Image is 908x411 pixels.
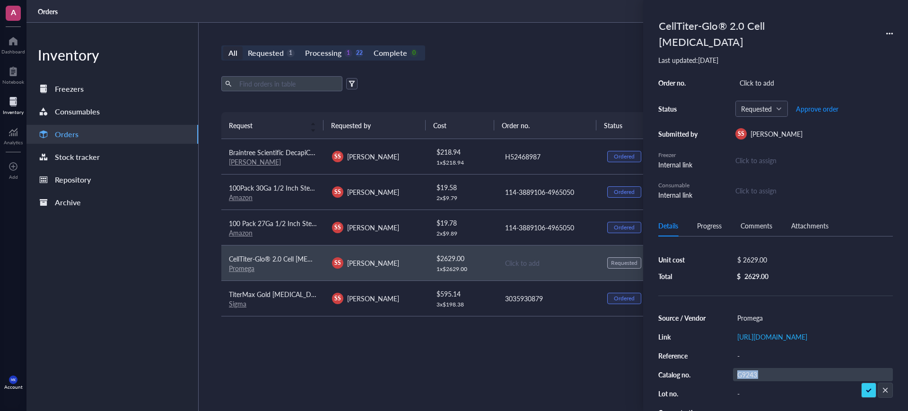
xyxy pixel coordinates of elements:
th: Request [221,112,323,139]
a: [URL][DOMAIN_NAME] [737,332,807,341]
div: Ordered [614,188,635,196]
div: 114-3889106-4965050 [505,222,592,233]
div: Dashboard [1,49,25,54]
a: Amazon [229,228,253,237]
div: Click to assign [735,155,893,166]
a: Orders [26,125,198,144]
div: Add [9,174,18,180]
div: Last updated: [DATE] [658,56,893,64]
span: SS [334,294,341,303]
td: 114-3889106-4965050 [497,210,600,245]
div: $ 19.58 [437,182,489,192]
div: Source / Vendor [658,314,707,322]
div: - [733,349,893,362]
a: Notebook [2,64,24,85]
div: Ordered [614,224,635,231]
span: [PERSON_NAME] [347,152,399,161]
span: SS [334,188,341,196]
div: Click to assign [735,185,893,196]
span: [PERSON_NAME] [347,258,399,268]
div: Progress [697,220,722,231]
div: Reference [658,351,707,360]
input: Find orders in table [236,77,339,91]
a: Dashboard [1,34,25,54]
div: 1 x $ 2629.00 [437,265,489,273]
div: Notebook [2,79,24,85]
div: Orders [55,128,79,141]
div: All [228,46,237,60]
span: [PERSON_NAME] [347,187,399,197]
span: 100 Pack 27Ga 1/2 Inch Sterile Disposable Injection Needle with Cap for Scientific and Industrial... [229,219,633,228]
td: 3035930879 [497,280,600,316]
a: Archive [26,193,198,212]
div: segmented control [221,45,425,61]
div: CellTiter-Glo® 2.0 Cell [MEDICAL_DATA] [655,15,853,52]
div: $ 2629.00 [437,253,489,263]
a: Consumables [26,102,198,121]
div: Inventory [26,45,198,64]
th: Requested by [323,112,426,139]
div: Freezer [658,151,701,159]
div: Archive [55,196,81,209]
span: MK [11,378,16,382]
div: Details [658,220,678,231]
span: Approve order [796,105,838,113]
span: [PERSON_NAME] [347,223,399,232]
div: $ [737,272,741,280]
th: Order no. [494,112,596,139]
div: Account [4,384,23,390]
div: 3035930879 [505,293,592,304]
div: Internal link [658,159,701,170]
div: Comments [741,220,772,231]
a: Promega [229,263,254,273]
div: Status [658,105,701,113]
span: Requested [741,105,780,113]
a: Freezers [26,79,198,98]
a: Sigma [229,299,246,308]
div: 1 [344,49,352,57]
div: Click to add [505,258,592,268]
div: Repository [55,173,91,186]
div: 22 [355,49,363,57]
div: Inventory [3,109,24,115]
span: 100Pack 30Ga 1/2 Inch Sterile Disposable Injection Needle with Cap for Scientific and Industrial ... [229,183,631,192]
div: Submitted by [658,130,701,138]
span: [PERSON_NAME] [751,129,803,139]
div: Attachments [791,220,829,231]
a: Repository [26,170,198,189]
span: SS [738,130,744,138]
span: A [11,6,16,18]
span: [PERSON_NAME] [347,294,399,303]
div: Complete [374,46,407,60]
a: Inventory [3,94,24,115]
span: TiterMax Gold [MEDICAL_DATA] [229,289,324,299]
div: - [733,387,893,400]
td: 114-3889106-4965050 [497,174,600,210]
div: $ 595.14 [437,289,489,299]
div: Consumable [658,181,701,190]
span: Braintree Scientific DecapiCones for Rats, 4 Dispensers, 50 Cones/ea [229,148,430,157]
td: H52468987 [497,139,600,175]
a: Orders [38,7,60,16]
div: 114-3889106-4965050 [505,187,592,197]
div: 0 [410,49,418,57]
div: 2 x $ 9.89 [437,230,489,237]
div: 2 x $ 9.79 [437,194,489,202]
div: 2629.00 [744,272,768,280]
div: Click to add [735,76,893,89]
a: [PERSON_NAME] [229,157,281,166]
div: $ 2629.00 [733,253,889,266]
div: H52468987 [505,151,592,162]
div: Ordered [614,295,635,302]
th: Cost [426,112,494,139]
div: Ordered [614,153,635,160]
div: Stock tracker [55,150,100,164]
div: Order no. [658,79,701,87]
div: 3 x $ 198.38 [437,301,489,308]
span: Request [229,120,305,131]
div: Processing [305,46,341,60]
span: CellTiter-Glo® 2.0 Cell [MEDICAL_DATA] [229,254,348,263]
div: Lot no. [658,389,707,398]
span: SS [334,223,341,232]
a: Amazon [229,192,253,202]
